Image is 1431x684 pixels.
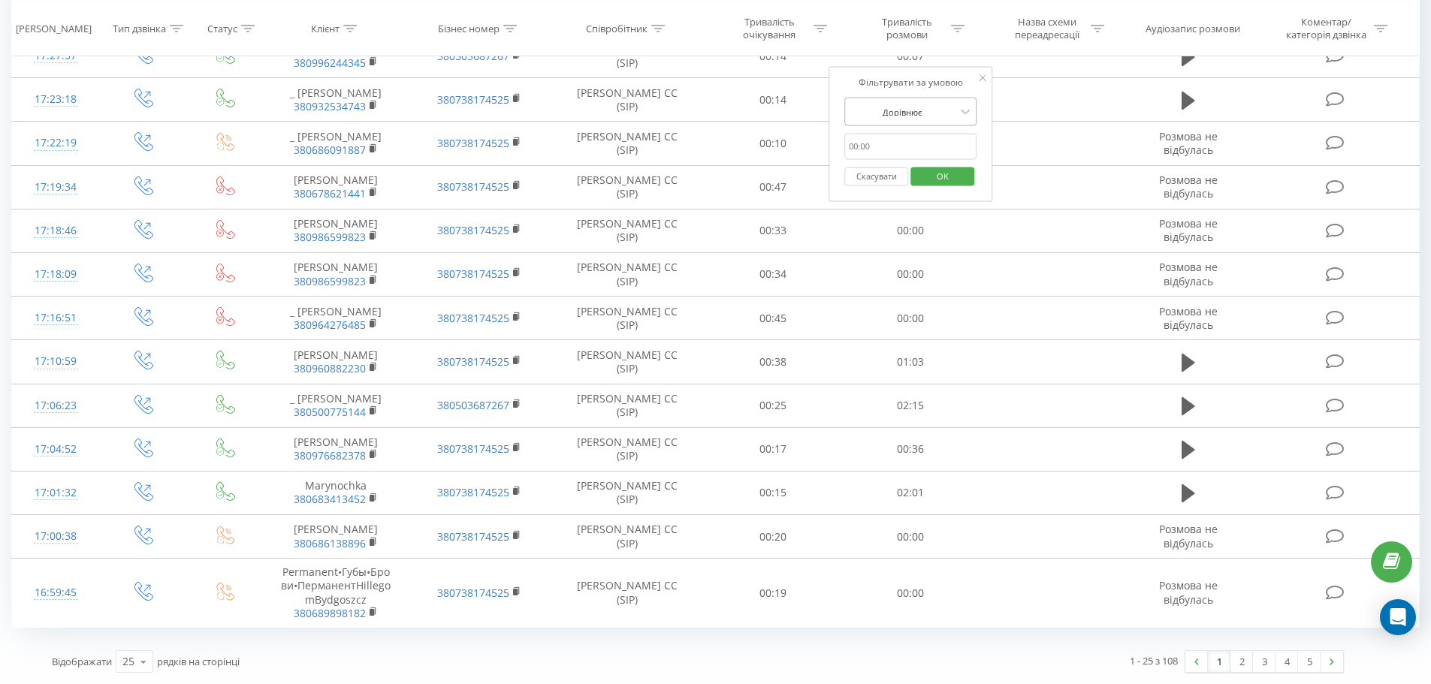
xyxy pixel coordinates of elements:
a: 380738174525 [437,354,509,369]
td: 00:00 [842,209,980,252]
a: 380503687267 [437,398,509,412]
a: 380686138896 [294,536,366,550]
div: 17:18:46 [27,216,85,246]
span: Розмова не відбулась [1159,522,1218,550]
a: 380996244345 [294,56,366,70]
a: 380738174525 [437,179,509,194]
div: Бізнес номер [438,22,500,35]
td: 00:10 [705,122,842,165]
td: 00:00 [842,515,980,559]
a: 2 [1230,651,1253,672]
td: 00:00 [842,297,980,340]
td: 00:15 [705,471,842,514]
div: Назва схеми переадресації [1007,16,1087,41]
div: Фільтрувати за умовою [844,75,977,90]
div: 17:00:38 [27,522,85,551]
td: [PERSON_NAME] CC (SIP) [551,471,705,514]
a: 380976682378 [294,448,366,463]
td: _ [PERSON_NAME] [264,78,407,122]
td: [PERSON_NAME] CC (SIP) [551,559,705,628]
td: 00:19 [705,559,842,628]
td: [PERSON_NAME] CC (SIP) [551,122,705,165]
td: [PERSON_NAME] CC (SIP) [551,515,705,559]
span: Розмова не відбулась [1159,304,1218,332]
a: 5 [1298,651,1321,672]
td: [PERSON_NAME] CC (SIP) [551,340,705,384]
td: _ [PERSON_NAME] [264,297,407,340]
span: Розмова не відбулась [1159,216,1218,244]
span: Розмова не відбулась [1159,173,1218,200]
td: 00:17 [705,427,842,471]
a: 380500775144 [294,405,366,419]
div: 17:01:32 [27,478,85,508]
div: Open Intercom Messenger [1380,599,1416,635]
div: 1 - 25 з 108 [1130,653,1178,668]
td: 00:25 [705,384,842,427]
div: Співробітник [586,22,648,35]
td: [PERSON_NAME] [264,340,407,384]
a: 380986599823 [294,230,366,244]
div: 16:59:45 [27,578,85,607]
td: 01:03 [842,340,980,384]
a: 380738174525 [437,529,509,544]
div: Тривалість очікування [729,16,810,41]
a: 380960882230 [294,361,366,375]
td: 00:33 [705,209,842,252]
div: 17:10:59 [27,347,85,376]
a: 380689898182 [294,606,366,620]
td: 00:38 [705,340,842,384]
td: 00:00 [842,559,980,628]
td: 00:20 [705,515,842,559]
a: 4 [1276,651,1298,672]
td: [PERSON_NAME] CC (SIP) [551,297,705,340]
a: 380738174525 [437,267,509,281]
a: 380738174525 [437,223,509,237]
a: 380738174525 [437,586,509,600]
td: [PERSON_NAME] CC (SIP) [551,165,705,209]
td: _ [PERSON_NAME] [264,384,407,427]
td: [PERSON_NAME] CC (SIP) [551,252,705,296]
td: 00:00 [842,252,980,296]
td: 02:15 [842,384,980,427]
td: [PERSON_NAME] [264,515,407,559]
a: 380738174525 [437,136,509,150]
td: _ [PERSON_NAME] [264,122,407,165]
div: 17:16:51 [27,303,85,333]
span: Розмова не відбулась [1159,129,1218,157]
span: Відображати [52,655,112,668]
td: [PERSON_NAME] CC (SIP) [551,384,705,427]
td: [PERSON_NAME] [264,165,407,209]
td: [PERSON_NAME] CC (SIP) [551,209,705,252]
td: Permanent•Губы•Брови•ПерманентHillegomBydgoszcz [264,559,407,628]
div: Тривалість розмови [867,16,947,41]
span: рядків на сторінці [157,655,240,668]
span: OK [922,164,964,187]
input: 00:00 [844,134,977,160]
td: 00:14 [705,78,842,122]
div: Коментар/категорія дзвінка [1282,16,1370,41]
a: 380503687267 [437,49,509,63]
span: Розмова не відбулась [1159,578,1218,606]
td: [PERSON_NAME] CC (SIP) [551,78,705,122]
a: 380738174525 [437,441,509,456]
td: [PERSON_NAME] [264,252,407,296]
a: 3 [1253,651,1276,672]
td: 00:36 [842,427,980,471]
div: Тип дзвінка [113,22,166,35]
div: 25 [122,654,134,669]
button: OK [910,167,974,185]
a: 380932534743 [294,99,366,113]
a: 380964276485 [294,318,366,332]
a: 380683413452 [294,492,366,506]
td: Marynochka [264,471,407,514]
td: [PERSON_NAME] CC (SIP) [551,427,705,471]
td: [PERSON_NAME] [264,209,407,252]
td: 02:01 [842,471,980,514]
a: 380738174525 [437,92,509,107]
a: 1 [1208,651,1230,672]
td: 00:34 [705,252,842,296]
div: 17:23:18 [27,85,85,114]
div: Аудіозапис розмови [1146,22,1240,35]
div: 17:06:23 [27,391,85,420]
span: Розмова не відбулась [1159,260,1218,288]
